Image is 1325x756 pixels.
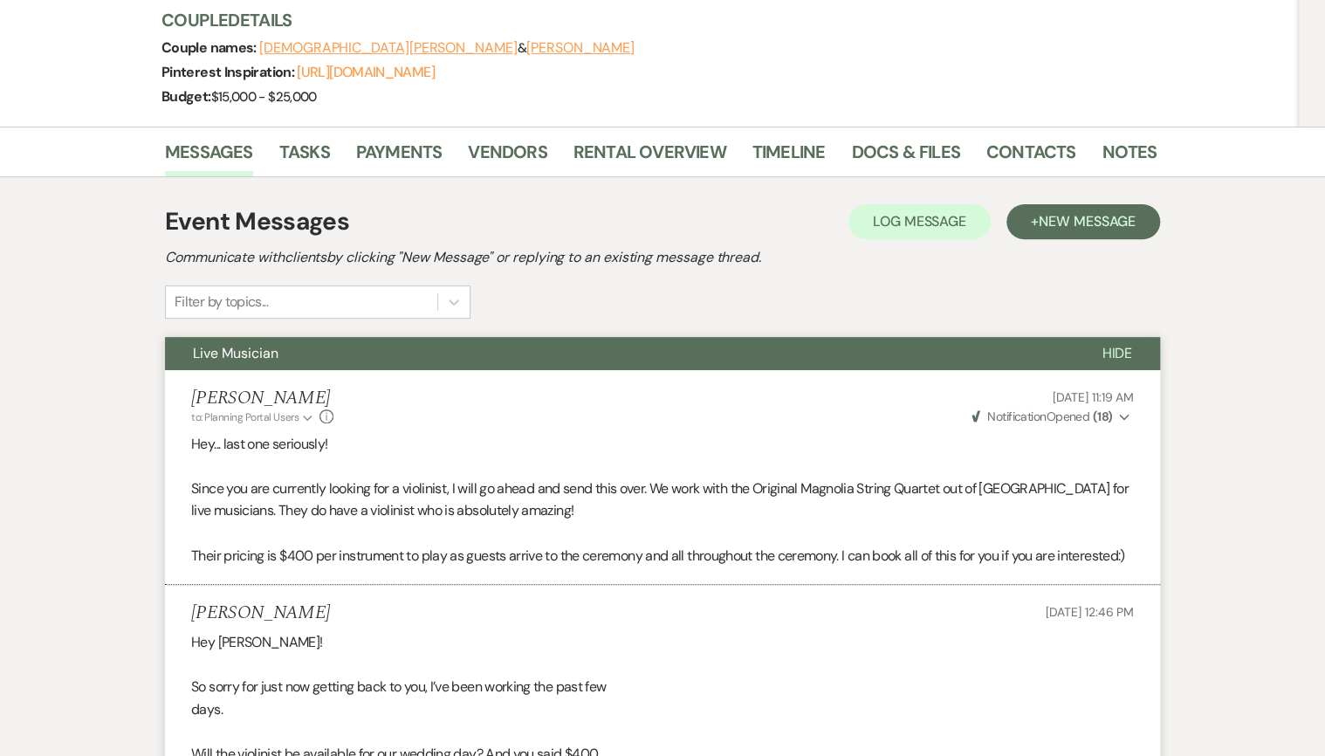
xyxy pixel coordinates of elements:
[259,39,635,57] span: &
[356,138,443,176] a: Payments
[165,337,1074,370] button: Live Musician
[468,138,546,176] a: Vendors
[165,138,253,176] a: Messages
[986,138,1076,176] a: Contacts
[191,388,333,409] h5: [PERSON_NAME]
[193,344,278,362] span: Live Musician
[191,433,1134,456] p: Hey... last one seriously!
[752,138,826,176] a: Timeline
[161,87,211,106] span: Budget:
[161,8,1139,32] h3: Couple Details
[971,409,1113,424] span: Opened
[1039,212,1136,230] span: New Message
[1074,337,1160,370] button: Hide
[526,41,635,55] button: [PERSON_NAME]
[1053,389,1134,405] span: [DATE] 11:19 AM
[211,88,317,106] span: $15,000 - $25,000
[1046,604,1134,620] span: [DATE] 12:46 PM
[191,545,1134,567] p: Their pricing is $400 per instrument to play as guests arrive to the ceremony and all throughout ...
[573,138,726,176] a: Rental Overview
[175,292,268,313] div: Filter by topics...
[191,602,330,624] h5: [PERSON_NAME]
[191,409,315,425] button: to: Planning Portal Users
[1102,344,1132,362] span: Hide
[279,138,330,176] a: Tasks
[1092,409,1112,424] strong: ( 18 )
[191,410,299,424] span: to: Planning Portal Users
[191,478,1134,522] p: Since you are currently looking for a violinist, I will go ahead and send this over. We work with...
[873,212,966,230] span: Log Message
[969,408,1134,426] button: NotificationOpened (18)
[987,409,1046,424] span: Notification
[161,63,297,81] span: Pinterest Inspiration:
[1102,138,1157,176] a: Notes
[1006,204,1160,239] button: +New Message
[161,38,259,57] span: Couple names:
[848,204,991,239] button: Log Message
[165,203,349,240] h1: Event Messages
[259,41,518,55] button: [DEMOGRAPHIC_DATA][PERSON_NAME]
[851,138,959,176] a: Docs & Files
[297,63,434,81] a: [URL][DOMAIN_NAME]
[165,247,1160,268] h2: Communicate with clients by clicking "New Message" or replying to an existing message thread.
